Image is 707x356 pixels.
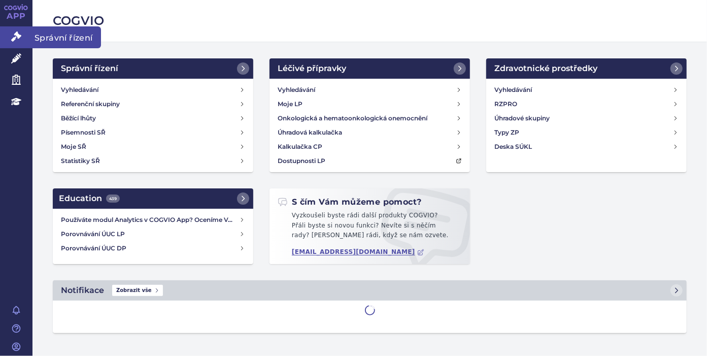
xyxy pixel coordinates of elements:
[57,97,249,111] a: Referenční skupiny
[494,62,597,75] h2: Zdravotnické prostředky
[57,111,249,125] a: Běžící lhůty
[61,85,98,95] h4: Vyhledávání
[61,127,106,138] h4: Písemnosti SŘ
[494,113,550,123] h4: Úhradové skupiny
[61,62,118,75] h2: Správní řízení
[278,211,462,245] p: Vyzkoušeli byste rádi další produkty COGVIO? Přáli byste si novou funkci? Nevíte si s něčím rady?...
[57,140,249,154] a: Moje SŘ
[490,97,683,111] a: RZPRO
[61,99,120,109] h4: Referenční skupiny
[490,83,683,97] a: Vyhledávání
[278,127,342,138] h4: Úhradová kalkulačka
[53,12,687,29] h2: COGVIO
[278,113,427,123] h4: Onkologická a hematoonkologická onemocnění
[112,285,163,296] span: Zobrazit vše
[61,229,239,239] h4: Porovnávání ÚUC LP
[274,111,466,125] a: Onkologická a hematoonkologická onemocnění
[490,140,683,154] a: Deska SÚKL
[59,192,120,205] h2: Education
[490,111,683,125] a: Úhradové skupiny
[61,284,104,297] h2: Notifikace
[278,142,322,152] h4: Kalkulačka CP
[486,58,687,79] a: Zdravotnické prostředky
[278,156,325,166] h4: Dostupnosti LP
[32,26,101,48] span: Správní řízení
[278,99,302,109] h4: Moje LP
[61,243,239,253] h4: Porovnávání ÚUC DP
[57,213,249,227] a: Používáte modul Analytics v COGVIO App? Oceníme Vaši zpětnou vazbu!
[494,127,519,138] h4: Typy ZP
[61,215,239,225] h4: Používáte modul Analytics v COGVIO App? Oceníme Vaši zpětnou vazbu!
[61,142,86,152] h4: Moje SŘ
[278,197,422,208] h2: S čím Vám můžeme pomoct?
[278,62,346,75] h2: Léčivé přípravky
[53,188,253,209] a: Education439
[57,125,249,140] a: Písemnosti SŘ
[106,195,120,203] span: 439
[61,113,96,123] h4: Běžící lhůty
[494,142,532,152] h4: Deska SÚKL
[57,83,249,97] a: Vyhledávání
[57,241,249,255] a: Porovnávání ÚUC DP
[57,154,249,168] a: Statistiky SŘ
[270,58,470,79] a: Léčivé přípravky
[53,280,687,301] a: NotifikaceZobrazit vše
[494,99,517,109] h4: RZPRO
[292,248,424,256] a: [EMAIL_ADDRESS][DOMAIN_NAME]
[274,154,466,168] a: Dostupnosti LP
[57,227,249,241] a: Porovnávání ÚUC LP
[274,140,466,154] a: Kalkulačka CP
[278,85,315,95] h4: Vyhledávání
[53,58,253,79] a: Správní řízení
[490,125,683,140] a: Typy ZP
[61,156,100,166] h4: Statistiky SŘ
[494,85,532,95] h4: Vyhledávání
[274,83,466,97] a: Vyhledávání
[274,97,466,111] a: Moje LP
[274,125,466,140] a: Úhradová kalkulačka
